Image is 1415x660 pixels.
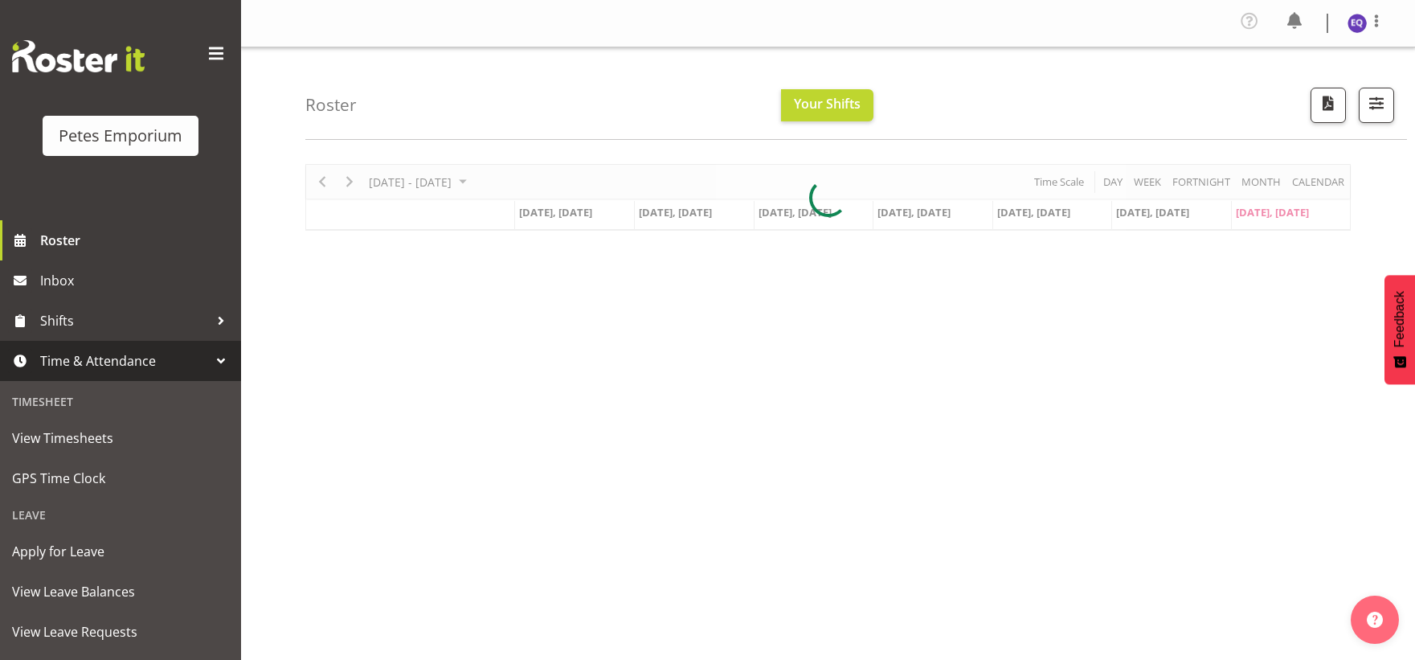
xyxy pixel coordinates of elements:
span: GPS Time Clock [12,466,229,490]
div: Timesheet [4,385,237,418]
span: Feedback [1393,291,1407,347]
span: View Timesheets [12,426,229,450]
button: Feedback - Show survey [1384,275,1415,384]
span: Shifts [40,309,209,333]
button: Your Shifts [781,89,873,121]
img: esperanza-querido10799.jpg [1348,14,1367,33]
button: Download a PDF of the roster according to the set date range. [1311,88,1346,123]
a: View Leave Balances [4,572,237,612]
span: View Leave Requests [12,620,229,644]
img: Rosterit website logo [12,40,145,72]
a: Apply for Leave [4,531,237,572]
span: Apply for Leave [12,539,229,564]
span: Inbox [40,269,233,293]
a: View Leave Requests [4,612,237,652]
span: Your Shifts [794,95,861,113]
img: help-xxl-2.png [1367,612,1383,628]
span: Roster [40,228,233,252]
button: Filter Shifts [1359,88,1394,123]
h4: Roster [305,96,357,114]
span: View Leave Balances [12,580,229,604]
a: View Timesheets [4,418,237,458]
a: GPS Time Clock [4,458,237,498]
span: Time & Attendance [40,349,209,373]
div: Leave [4,498,237,531]
div: Petes Emporium [59,124,182,148]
